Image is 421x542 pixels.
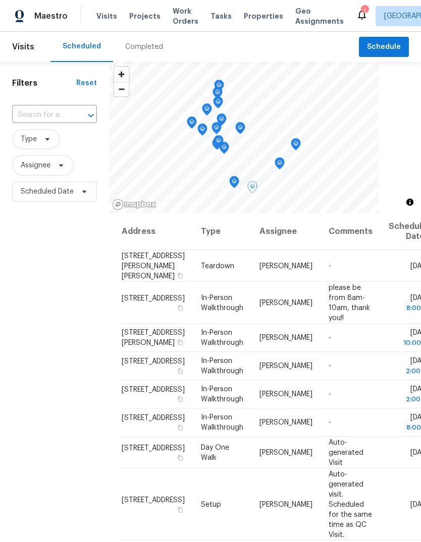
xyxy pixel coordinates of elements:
input: Search for an address... [12,107,69,123]
span: [PERSON_NAME] [259,363,312,370]
span: - [329,334,331,341]
span: please be from 8am-10am, thank you!! [329,284,370,321]
div: Map marker [212,122,222,138]
span: In-Person Walkthrough [201,357,243,375]
span: Day One Walk [201,444,229,461]
div: Map marker [213,96,223,112]
button: Copy Address [176,505,185,514]
div: Map marker [291,138,301,154]
span: Schedule [367,41,401,53]
span: [PERSON_NAME] [259,501,312,508]
span: - [329,363,331,370]
a: Mapbox homepage [112,199,156,210]
button: Copy Address [176,338,185,347]
div: Map marker [197,124,207,139]
button: Copy Address [176,271,185,280]
span: In-Person Walkthrough [201,386,243,403]
button: Zoom in [114,67,129,82]
div: Map marker [235,122,245,138]
span: Work Orders [173,6,198,26]
span: In-Person Walkthrough [201,414,243,431]
div: Map marker [214,80,224,95]
span: Toggle attribution [407,197,413,208]
span: Visits [12,36,34,58]
div: Map marker [212,138,222,153]
th: Type [193,213,251,250]
span: Properties [244,11,283,21]
div: 1 [361,6,368,16]
div: Scheduled [63,41,101,51]
button: Open [84,108,98,123]
span: [STREET_ADDRESS] [122,294,185,302]
div: Map marker [187,116,197,132]
span: Maestro [34,11,68,21]
th: Assignee [251,213,321,250]
span: [PERSON_NAME] [259,419,312,426]
span: [STREET_ADDRESS][PERSON_NAME] [122,329,185,346]
div: Map marker [229,176,239,192]
span: Type [21,134,37,144]
span: Assignee [21,160,50,170]
span: Geo Assignments [295,6,344,26]
button: Copy Address [176,367,185,376]
div: Map marker [219,142,229,157]
canvas: Map [109,62,379,213]
span: Scheduled Date [21,187,74,197]
th: Comments [321,213,381,250]
div: Map marker [217,113,227,129]
span: [PERSON_NAME] [259,334,312,341]
span: Visits [96,11,117,21]
span: - [329,262,331,269]
button: Zoom out [114,82,129,96]
span: In-Person Walkthrough [201,294,243,311]
span: [STREET_ADDRESS][PERSON_NAME][PERSON_NAME] [122,252,185,279]
div: Map marker [247,181,257,197]
div: Completed [125,42,163,52]
span: - [329,419,331,426]
span: [STREET_ADDRESS] [122,386,185,393]
span: Tasks [210,13,232,20]
div: Map marker [202,103,212,119]
div: Map marker [275,157,285,173]
button: Copy Address [176,453,185,462]
h1: Filters [12,78,76,88]
div: Reset [76,78,97,88]
span: Teardown [201,262,234,269]
span: [STREET_ADDRESS] [122,496,185,503]
th: Address [121,213,193,250]
span: [STREET_ADDRESS] [122,414,185,421]
span: [PERSON_NAME] [259,262,312,269]
button: Copy Address [176,303,185,312]
span: In-Person Walkthrough [201,329,243,346]
span: Setup [201,501,221,508]
button: Schedule [359,37,409,57]
span: Auto-generated visit. Scheduled for the same time as QC Visit. [329,470,372,538]
div: Map marker [213,87,223,102]
button: Toggle attribution [404,196,416,208]
button: Copy Address [176,395,185,404]
span: [STREET_ADDRESS] [122,358,185,365]
span: Projects [129,11,161,21]
span: Auto-generated Visit [329,439,363,466]
div: Map marker [214,135,224,151]
span: [PERSON_NAME] [259,299,312,306]
span: - [329,391,331,398]
span: [PERSON_NAME] [259,391,312,398]
span: [PERSON_NAME] [259,449,312,456]
span: [STREET_ADDRESS] [122,444,185,451]
button: Copy Address [176,423,185,432]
